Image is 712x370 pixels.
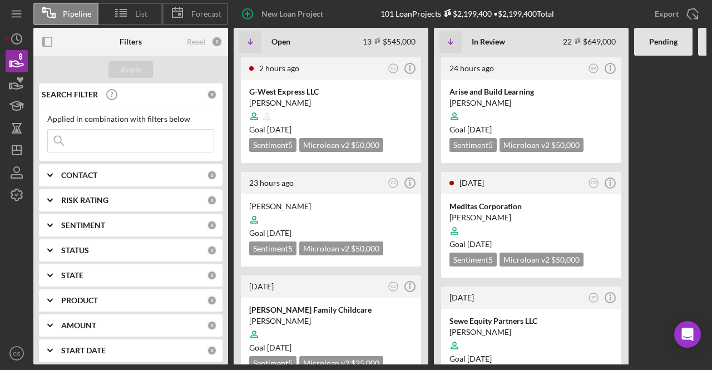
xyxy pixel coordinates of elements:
div: Sentiment 5 [249,356,296,370]
div: 13 $545,000 [363,37,416,46]
b: CONTACT [61,171,97,180]
div: 0 [207,295,217,305]
div: Export [655,3,679,25]
span: $25,000 [351,358,379,368]
div: Microloan v2 [299,356,383,370]
span: List [135,9,147,18]
div: [PERSON_NAME] [449,97,613,108]
b: In Review [472,37,505,46]
div: 0 [207,220,217,230]
span: Goal [249,343,291,352]
div: New Loan Project [261,3,323,25]
button: BM [586,61,601,76]
button: CS [386,279,401,294]
span: Pipeline [63,9,91,18]
time: 2025-09-24 23:09 [459,178,484,188]
button: Apply [108,61,153,78]
a: 24 hours agoBMArise and Build Learning[PERSON_NAME]Goal [DATE]Sentiment5Microloan v2 $50,000 [439,56,623,165]
b: PRODUCT [61,296,98,305]
time: 11/08/2025 [267,125,291,134]
span: Goal [249,228,291,238]
b: AMOUNT [61,321,96,330]
div: G-West Express LLC [249,86,413,97]
b: Pending [649,37,678,46]
text: TP [591,295,596,299]
div: 0 [211,36,222,47]
text: CS [13,351,20,357]
span: $50,000 [551,255,580,264]
div: [PERSON_NAME] [249,315,413,327]
div: Arise and Build Learning [449,86,613,97]
span: Forecast [191,9,221,18]
div: Microloan v2 [500,138,584,152]
div: [PERSON_NAME] [249,97,413,108]
time: 11/08/2025 [267,343,291,352]
b: STATE [61,271,83,280]
span: Goal [249,125,291,134]
span: Goal [449,239,492,249]
text: CS [391,284,397,288]
div: Applied in combination with filters below [47,115,214,124]
time: 2025-09-25 18:05 [449,63,494,73]
text: CS [391,66,397,70]
b: START DATE [61,346,106,355]
div: $2,199,400 [441,9,492,18]
span: Goal [449,125,492,134]
div: Reset [187,37,206,46]
div: 0 [207,245,217,255]
span: $50,000 [351,244,379,253]
button: CS [6,342,28,364]
div: 0 [207,270,217,280]
time: 10/09/2025 [467,239,492,249]
button: TP [586,290,601,305]
div: Microloan v2 [500,253,584,267]
b: SENTIMENT [61,221,105,230]
div: Meditas Corporation [449,201,613,212]
div: Sentiment 5 [249,241,296,255]
a: 23 hours agoCS[PERSON_NAME]Goal [DATE]Sentiment5Microloan v2 $50,000 [239,170,423,268]
div: 0 [207,195,217,205]
button: New Loan Project [234,3,334,25]
div: Open Intercom Messenger [674,321,701,348]
text: BM [591,66,596,70]
div: [PERSON_NAME] [249,201,413,212]
div: 22 $649,000 [563,37,616,46]
time: 11/08/2025 [467,125,492,134]
div: [PERSON_NAME] [449,212,613,223]
b: STATUS [61,246,89,255]
div: Apply [121,61,141,78]
div: Sentiment 5 [449,138,497,152]
div: Sewe Equity Partners LLC [449,315,613,327]
text: CS [391,181,397,185]
b: Filters [120,37,142,46]
span: $50,000 [351,140,379,150]
div: Sentiment 5 [449,253,497,267]
div: Microloan v2 [299,138,383,152]
div: 0 [207,346,217,356]
div: 0 [207,170,217,180]
time: 2025-09-19 00:30 [449,293,474,302]
button: Export [644,3,706,25]
a: [DATE]CSMeditas Corporation[PERSON_NAME]Goal [DATE]Sentiment5Microloan v2 $50,000 [439,170,623,279]
button: CS [386,176,401,191]
div: 101 Loan Projects • $2,199,400 Total [380,9,554,18]
time: 11/09/2025 [267,228,291,238]
div: Sentiment 5 [249,138,296,152]
button: CS [386,61,401,76]
b: SEARCH FILTER [42,90,98,99]
a: 2 hours agoCSG-West Express LLC[PERSON_NAME]Goal [DATE]Sentiment5Microloan v2 $50,000 [239,56,423,165]
b: Open [271,37,290,46]
button: CS [586,176,601,191]
b: RISK RATING [61,196,108,205]
div: 0 [207,90,217,100]
div: [PERSON_NAME] Family Childcare [249,304,413,315]
time: 2025-09-25 18:42 [249,178,294,188]
time: 2025-09-26 15:34 [259,63,299,73]
div: Microloan v2 [299,241,383,255]
text: CS [591,181,597,185]
div: [PERSON_NAME] [449,327,613,338]
time: 2025-09-24 19:34 [249,282,274,291]
div: 0 [207,320,217,330]
span: Goal [449,354,492,363]
time: 09/24/2025 [467,354,492,363]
